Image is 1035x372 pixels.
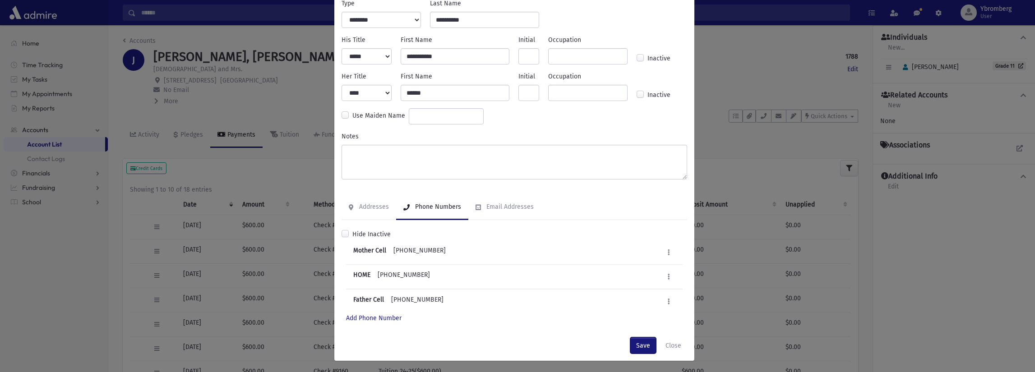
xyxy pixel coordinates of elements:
[346,314,402,322] a: Add Phone Number
[342,132,359,141] label: Notes
[353,295,444,308] div: [PHONE_NUMBER]
[342,72,366,81] label: Her Title
[342,195,396,220] a: Addresses
[630,337,656,354] button: Save
[647,90,670,101] label: Inactive
[518,72,535,81] label: Initial
[353,247,386,254] b: Mother Cell
[485,203,534,211] div: Email Addresses
[396,195,468,220] a: Phone Numbers
[357,203,389,211] div: Addresses
[352,111,405,122] label: Use Maiden Name
[401,35,432,45] label: First Name
[353,296,384,303] b: Father Cell
[353,271,370,279] b: HOME
[518,35,535,45] label: Initial
[353,270,430,283] div: [PHONE_NUMBER]
[660,337,687,354] button: Close
[413,203,461,211] div: Phone Numbers
[352,230,391,239] label: Hide Inactive
[647,54,670,64] label: Inactive
[468,195,541,220] a: Email Addresses
[353,246,446,259] div: [PHONE_NUMBER]
[342,35,365,45] label: His Title
[401,72,432,81] label: First Name
[548,35,581,45] label: Occupation
[548,72,581,81] label: Occupation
